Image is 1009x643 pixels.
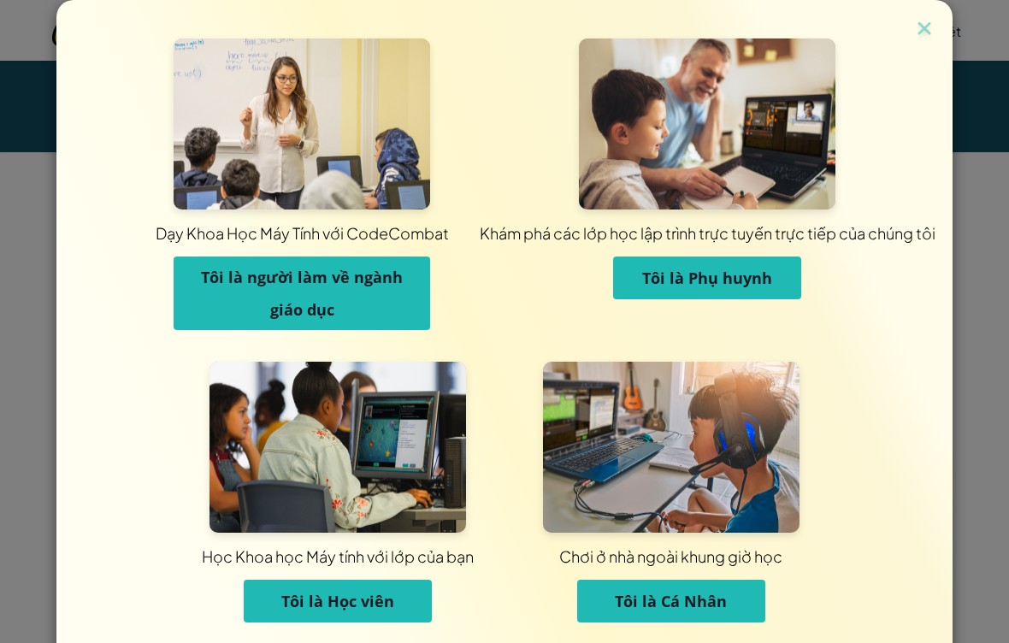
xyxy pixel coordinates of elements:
[281,591,394,611] span: Tôi là Học viên
[174,257,430,330] button: Tôi là người làm về ngành giáo dục
[577,580,765,622] button: Tôi là Cá Nhân
[543,362,800,533] img: Dành cho cá nhân
[642,268,772,288] span: Tôi là Phụ huynh
[244,580,432,622] button: Tôi là Học viên
[615,591,727,611] span: Tôi là Cá Nhân
[201,267,403,320] span: Tôi là người làm về ngành giáo dục
[209,362,466,533] img: Dành cho Học sinh
[174,38,430,209] img: Dành cho giáo viên
[579,38,835,209] img: Dành cho phụ huynh
[913,17,935,43] img: close icon
[613,257,801,299] button: Tôi là Phụ huynh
